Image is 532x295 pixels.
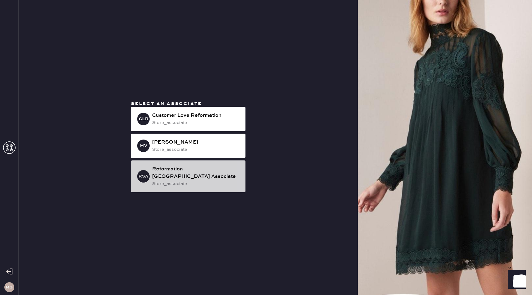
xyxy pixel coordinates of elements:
span: Select an associate [131,101,202,107]
div: Reformation [GEOGRAPHIC_DATA] Associate [152,165,240,180]
div: Customer Love Reformation [152,112,240,119]
h3: MV [140,144,147,148]
div: store_associate [152,180,240,187]
div: [PERSON_NAME] [152,139,240,146]
h3: RS [6,285,12,289]
iframe: Front Chat [502,267,529,294]
h3: RSA [138,174,148,178]
div: store_associate [152,119,240,126]
h3: CLR [139,117,148,121]
div: store_associate [152,146,240,153]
